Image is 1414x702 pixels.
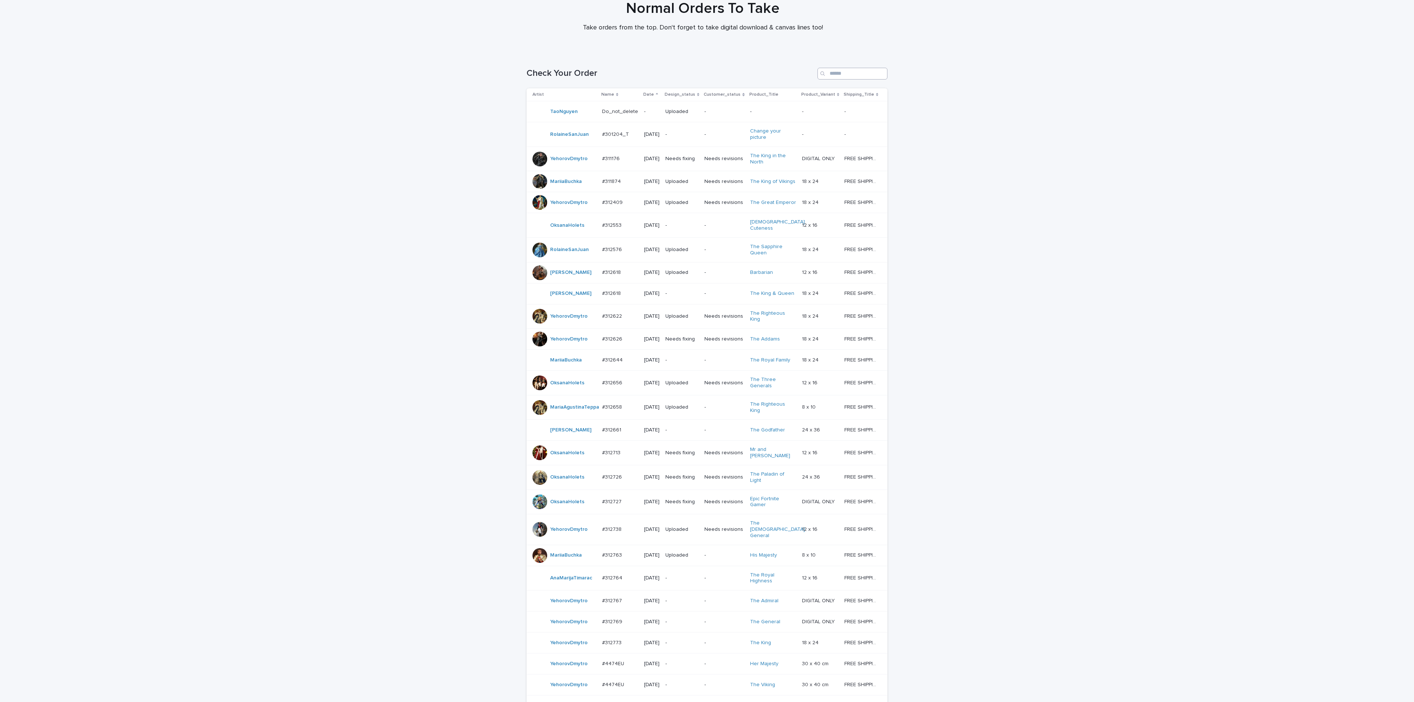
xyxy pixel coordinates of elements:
[704,575,744,581] p: -
[602,130,630,138] p: #301204_T
[527,371,890,395] tr: OksanaHolets #312656#312656 [DATE]UploadedNeeds revisionsThe Three Generals 12 x 1612 x 16 FREE S...
[644,357,659,363] p: [DATE]
[750,619,780,625] a: The General
[602,525,623,533] p: #312738
[704,156,744,162] p: Needs revisions
[550,109,578,115] a: TaoNguyen
[704,661,744,667] p: -
[817,68,887,80] input: Search
[665,269,699,276] p: Uploaded
[802,312,820,320] p: 18 x 24
[704,131,744,138] p: -
[665,179,699,185] p: Uploaded
[602,356,624,363] p: #312644
[644,247,659,253] p: [DATE]
[802,378,819,386] p: 12 x 16
[644,598,659,604] p: [DATE]
[750,219,805,232] a: [DEMOGRAPHIC_DATA] Cuteness
[844,551,880,558] p: FREE SHIPPING - preview in 1-2 business days, after your approval delivery will take 5-10 b.d.
[844,596,880,604] p: FREE SHIPPING - preview in 1-2 business days, after your approval delivery will take 5-10 b.d.
[644,336,659,342] p: [DATE]
[644,109,659,115] p: -
[665,474,699,480] p: Needs fixing
[550,450,584,456] a: OksanaHolets
[704,380,744,386] p: Needs revisions
[750,572,796,585] a: The Royal Highness
[750,447,796,459] a: Mr and [PERSON_NAME]
[644,640,659,646] p: [DATE]
[704,179,744,185] p: Needs revisions
[550,427,591,433] a: [PERSON_NAME]
[527,514,890,545] tr: YehorovDmytro #312738#312738 [DATE]UploadedNeeds revisionsThe [DEMOGRAPHIC_DATA] General 12 x 161...
[844,177,880,185] p: FREE SHIPPING - preview in 1-2 business days, after your approval delivery will take 5-10 b.d.
[801,91,835,99] p: Product_Variant
[602,245,623,253] p: #312576
[665,661,699,667] p: -
[750,496,796,508] a: Epic Fortnite Gamer
[527,283,890,304] tr: [PERSON_NAME] #312618#312618 [DATE]--The King & Queen 18 x 2418 x 24 FREE SHIPPING - preview in 1...
[704,269,744,276] p: -
[802,473,822,480] p: 24 x 36
[602,289,622,297] p: #312618
[527,122,890,147] tr: RolaineSanJuan #301204_T#301204_T [DATE]--Change your picture -- --
[527,329,890,350] tr: YehorovDmytro #312626#312626 [DATE]Needs fixingNeeds revisionsThe Addams 18 x 2418 x 24 FREE SHIP...
[844,245,880,253] p: FREE SHIPPING - preview in 1-2 business days, after your approval delivery will take 5-10 b.d.
[527,566,890,590] tr: AnaMarijaTimarac #312764#312764 [DATE]--The Royal Highness 12 x 1612 x 16 FREE SHIPPING - preview...
[602,198,624,206] p: #312409
[802,221,819,229] p: 12 x 16
[844,574,880,581] p: FREE SHIPPING - preview in 1-2 business days, after your approval delivery will take 5-10 b.d.
[750,682,775,688] a: The Viking
[665,380,699,386] p: Uploaded
[750,661,778,667] a: Her Majesty
[704,91,741,99] p: Customer_status
[844,107,847,115] p: -
[644,200,659,206] p: [DATE]
[750,109,796,115] p: -
[750,269,773,276] a: Barbarian
[750,427,785,433] a: The Godfather
[644,526,659,533] p: [DATE]
[704,290,744,297] p: -
[644,269,659,276] p: [DATE]
[602,221,623,229] p: #312553
[527,611,890,632] tr: YehorovDmytro #312769#312769 [DATE]--The General DIGITAL ONLYDIGITAL ONLY FREE SHIPPING - preview...
[802,198,820,206] p: 18 x 24
[844,378,880,386] p: FREE SHIPPING - preview in 1-2 business days, after your approval delivery will take 5-10 b.d.
[665,575,699,581] p: -
[527,171,890,192] tr: MariiaBuchka #311874#311874 [DATE]UploadedNeeds revisionsThe King of Vikings 18 x 2418 x 24 FREE ...
[527,304,890,329] tr: YehorovDmytro #312622#312622 [DATE]UploadedNeeds revisionsThe Righteous King 18 x 2418 x 24 FREE ...
[844,525,880,533] p: FREE SHIPPING - preview in 1-2 business days, after your approval delivery will take 5-10 b.d.
[665,404,699,410] p: Uploaded
[750,200,796,206] a: The Great Emperor
[750,310,796,323] a: The Righteous King
[844,91,874,99] p: Shipping_Title
[665,200,699,206] p: Uploaded
[704,450,744,456] p: Needs revisions
[550,200,588,206] a: YehorovDmytro
[602,426,623,433] p: #312661
[550,619,588,625] a: YehorovDmytro
[665,427,699,433] p: -
[550,336,588,342] a: YehorovDmytro
[704,357,744,363] p: -
[527,632,890,653] tr: YehorovDmytro #312773#312773 [DATE]--The King 18 x 2418 x 24 FREE SHIPPING - preview in 1-2 busin...
[750,290,794,297] a: The King & Queen
[527,262,890,283] tr: [PERSON_NAME] #312618#312618 [DATE]Uploaded-Barbarian 12 x 1612 x 16 FREE SHIPPING - preview in 1...
[802,335,820,342] p: 18 x 24
[750,471,796,484] a: The Paladin of Light
[550,575,592,581] a: AnaMarijaTimarac
[550,404,599,410] a: MariaAgustinaTeppa
[802,356,820,363] p: 18 x 24
[704,336,744,342] p: Needs revisions
[844,198,880,206] p: FREE SHIPPING - preview in 1-2 business days, after your approval delivery will take 5-10 b.d.
[750,520,805,539] a: The [DEMOGRAPHIC_DATA] General
[602,312,623,320] p: #312622
[844,312,880,320] p: FREE SHIPPING - preview in 1-2 business days, after your approval delivery will take 5-10 b.d.
[750,640,771,646] a: The King
[550,357,582,363] a: MariiaBuchka
[527,213,890,238] tr: OksanaHolets #312553#312553 [DATE]--[DEMOGRAPHIC_DATA] Cuteness 12 x 1612 x 16 FREE SHIPPING - pr...
[665,131,699,138] p: -
[750,336,780,342] a: The Addams
[644,131,659,138] p: [DATE]
[550,179,582,185] a: MariiaBuchka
